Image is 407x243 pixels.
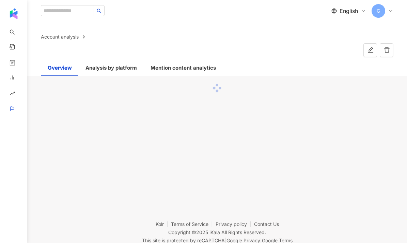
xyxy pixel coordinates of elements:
a: Account analysis [40,33,80,41]
span: search [97,9,101,13]
div: Analysis by platform [85,64,137,72]
a: iKala [209,229,220,235]
a: Contact Us [254,221,279,227]
span: edit [367,47,374,53]
a: Privacy policy [216,221,254,227]
span: G [377,7,380,15]
a: Terms of Service [171,221,216,227]
div: Overview [48,64,72,72]
span: delete [384,47,390,53]
div: Mention content analytics [151,64,216,72]
img: logo icon [8,8,19,19]
span: English [340,7,358,15]
a: Kolr [156,221,171,227]
a: search [10,25,34,41]
span: rise [10,87,15,102]
div: Copyright © 2025 All Rights Reserved. [168,229,266,235]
